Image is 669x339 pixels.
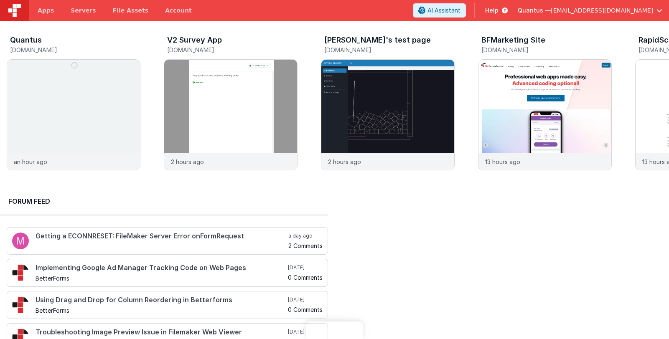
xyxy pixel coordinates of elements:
[427,6,460,15] span: AI Assistant
[485,6,499,15] span: Help
[167,36,222,44] h3: V2 Survey App
[36,275,286,281] h5: BetterForms
[518,6,662,15] button: Quantus — [EMAIL_ADDRESS][DOMAIN_NAME]
[71,6,96,15] span: Servers
[36,307,286,314] h5: BetterForms
[481,36,545,44] h3: BFMarketing Site
[324,36,431,44] h3: [PERSON_NAME]'s test page
[8,196,320,206] h2: Forum Feed
[113,6,149,15] span: File Assets
[481,47,612,53] h5: [DOMAIN_NAME]
[485,157,520,166] p: 13 hours ago
[288,274,323,281] h5: 0 Comments
[36,329,286,336] h4: Troubleshooting Image Preview Issue in Filemaker Web Viewer
[36,264,286,272] h4: Implementing Google Ad Manager Tracking Code on Web Pages
[288,296,323,303] h5: [DATE]
[306,321,363,339] iframe: Marker.io feedback button
[288,243,323,249] h5: 2 Comments
[7,259,328,287] a: Implementing Google Ad Manager Tracking Code on Web Pages BetterForms [DATE] 0 Comments
[12,233,29,249] img: 100.png
[7,227,328,255] a: Getting a ECONNRESET: FileMaker Server Error onFormRequest a day ago 2 Comments
[10,47,140,53] h5: [DOMAIN_NAME]
[288,233,323,239] h5: a day ago
[10,36,42,44] h3: Quantus
[36,233,287,240] h4: Getting a ECONNRESET: FileMaker Server Error onFormRequest
[288,306,323,313] h5: 0 Comments
[328,157,361,166] p: 2 hours ago
[288,329,323,335] h5: [DATE]
[413,3,466,18] button: AI Assistant
[518,6,551,15] span: Quantus —
[324,47,455,53] h5: [DOMAIN_NAME]
[38,6,54,15] span: Apps
[12,296,29,313] img: 295_2.png
[171,157,204,166] p: 2 hours ago
[551,6,653,15] span: [EMAIL_ADDRESS][DOMAIN_NAME]
[36,296,286,304] h4: Using Drag and Drop for Column Reordering in Betterforms
[12,264,29,281] img: 295_2.png
[7,291,328,319] a: Using Drag and Drop for Column Reordering in Betterforms BetterForms [DATE] 0 Comments
[167,47,298,53] h5: [DOMAIN_NAME]
[288,264,323,271] h5: [DATE]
